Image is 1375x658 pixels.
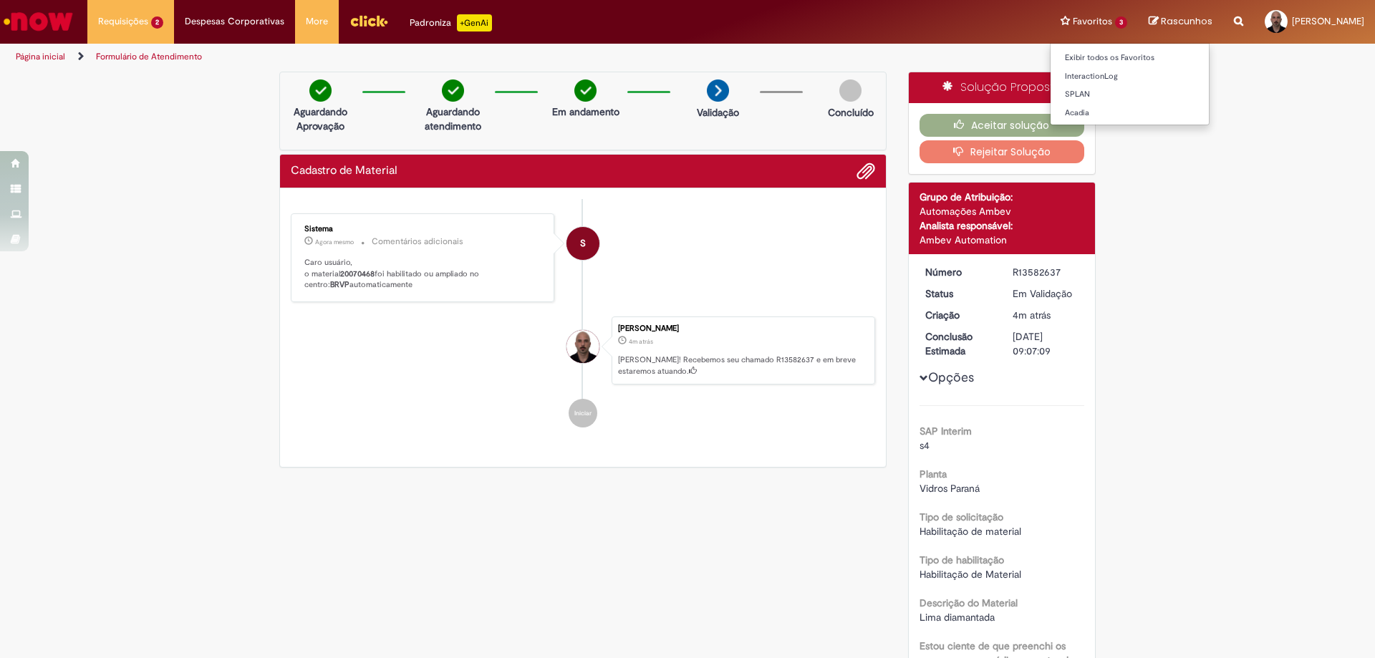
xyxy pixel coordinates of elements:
div: Grupo de Atribuição: [920,190,1085,204]
img: check-circle-green.png [442,79,464,102]
dt: Status [915,286,1003,301]
time: 30/09/2025 16:10:10 [315,238,354,246]
ul: Trilhas de página [11,44,906,70]
a: Formulário de Atendimento [96,51,202,62]
div: Padroniza [410,14,492,32]
time: 30/09/2025 16:07:02 [1013,309,1051,321]
p: +GenAi [457,14,492,32]
div: [DATE] 09:07:09 [1013,329,1079,358]
li: Daniel Oliveira Caixeta [291,316,875,385]
div: Ambev Automation [920,233,1085,247]
b: 20070468 [340,268,375,279]
a: Página inicial [16,51,65,62]
span: Favoritos [1073,14,1112,29]
img: ServiceNow [1,7,75,36]
span: Rascunhos [1161,14,1212,28]
dt: Criação [915,308,1003,322]
span: Despesas Corporativas [185,14,284,29]
b: SAP Interim [920,425,972,437]
div: R13582637 [1013,265,1079,279]
span: Lima diamantada [920,611,995,624]
span: Requisições [98,14,148,29]
img: check-circle-green.png [309,79,332,102]
div: Solução Proposta [909,72,1096,103]
b: Planta [920,468,947,480]
div: Daniel Oliveira Caixeta [566,330,599,363]
span: 4m atrás [629,337,653,346]
span: Agora mesmo [315,238,354,246]
div: Em Validação [1013,286,1079,301]
div: Analista responsável: [920,218,1085,233]
dt: Conclusão Estimada [915,329,1003,358]
h2: Cadastro de Material Histórico de tíquete [291,165,397,178]
ul: Histórico de tíquete [291,199,875,442]
span: Habilitação de Material [920,568,1021,581]
ul: Favoritos [1050,43,1210,125]
p: Concluído [828,105,874,120]
div: System [566,227,599,260]
span: More [306,14,328,29]
p: Aguardando atendimento [418,105,488,133]
p: [PERSON_NAME]! Recebemos seu chamado R13582637 e em breve estaremos atuando. [618,354,867,377]
span: Habilitação de material [920,525,1021,538]
a: Rascunhos [1149,15,1212,29]
button: Rejeitar Solução [920,140,1085,163]
span: 2 [151,16,163,29]
a: Acadia [1051,105,1209,121]
span: s4 [920,439,930,452]
a: SPLAN [1051,87,1209,102]
button: Adicionar anexos [857,162,875,180]
b: BRVP [330,279,349,290]
img: img-circle-grey.png [839,79,862,102]
b: Tipo de habilitação [920,553,1004,566]
img: click_logo_yellow_360x200.png [349,10,388,32]
p: Caro usuário, o material foi habilitado ou ampliado no centro: automaticamente [304,257,543,291]
time: 30/09/2025 16:07:02 [629,337,653,346]
div: Sistema [304,225,543,233]
p: Aguardando Aprovação [286,105,355,133]
p: Em andamento [552,105,619,119]
p: Validação [697,105,739,120]
div: 30/09/2025 16:07:02 [1013,308,1079,322]
span: Vidros Paraná [920,482,980,495]
img: arrow-next.png [707,79,729,102]
span: S [580,226,586,261]
img: check-circle-green.png [574,79,597,102]
span: 4m atrás [1013,309,1051,321]
dt: Número [915,265,1003,279]
b: Descrição do Material [920,596,1018,609]
b: Tipo de solicitação [920,511,1003,523]
span: 3 [1115,16,1127,29]
div: Automações Ambev [920,204,1085,218]
small: Comentários adicionais [372,236,463,248]
a: InteractionLog [1051,69,1209,84]
span: [PERSON_NAME] [1292,15,1364,27]
a: Exibir todos os Favoritos [1051,50,1209,66]
button: Aceitar solução [920,114,1085,137]
div: [PERSON_NAME] [618,324,867,333]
